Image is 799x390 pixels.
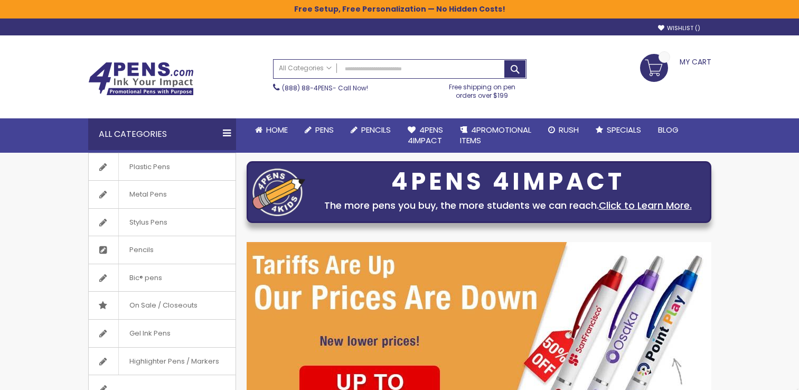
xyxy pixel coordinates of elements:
a: Home [247,118,296,142]
span: Rush [559,124,579,135]
span: - Call Now! [282,83,368,92]
span: Pens [315,124,334,135]
a: 4PROMOTIONALITEMS [452,118,540,153]
div: All Categories [88,118,236,150]
span: 4Pens 4impact [408,124,443,146]
span: Highlighter Pens / Markers [118,348,230,375]
div: The more pens you buy, the more students we can reach. [311,198,706,213]
span: Pencils [361,124,391,135]
a: 4Pens4impact [399,118,452,153]
span: On Sale / Closeouts [118,292,208,319]
span: Bic® pens [118,264,173,292]
span: Blog [658,124,679,135]
span: Metal Pens [118,181,177,208]
span: Pencils [118,236,164,264]
a: Specials [587,118,650,142]
a: Pens [296,118,342,142]
a: Pencils [89,236,236,264]
a: All Categories [274,60,337,77]
a: On Sale / Closeouts [89,292,236,319]
span: 4PROMOTIONAL ITEMS [460,124,531,146]
a: Pencils [342,118,399,142]
span: Plastic Pens [118,153,181,181]
a: Plastic Pens [89,153,236,181]
div: Free shipping on pen orders over $199 [438,79,527,100]
a: Wishlist [658,24,700,32]
img: 4Pens Custom Pens and Promotional Products [88,62,194,96]
a: Click to Learn More. [599,199,692,212]
img: four_pen_logo.png [252,168,305,216]
span: Specials [607,124,641,135]
a: Metal Pens [89,181,236,208]
span: Stylus Pens [118,209,178,236]
a: Bic® pens [89,264,236,292]
a: Blog [650,118,687,142]
span: All Categories [279,64,332,72]
span: Home [266,124,288,135]
a: Stylus Pens [89,209,236,236]
a: (888) 88-4PENS [282,83,333,92]
a: Gel Ink Pens [89,320,236,347]
span: Gel Ink Pens [118,320,181,347]
a: Rush [540,118,587,142]
div: 4PENS 4IMPACT [311,171,706,193]
a: Highlighter Pens / Markers [89,348,236,375]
